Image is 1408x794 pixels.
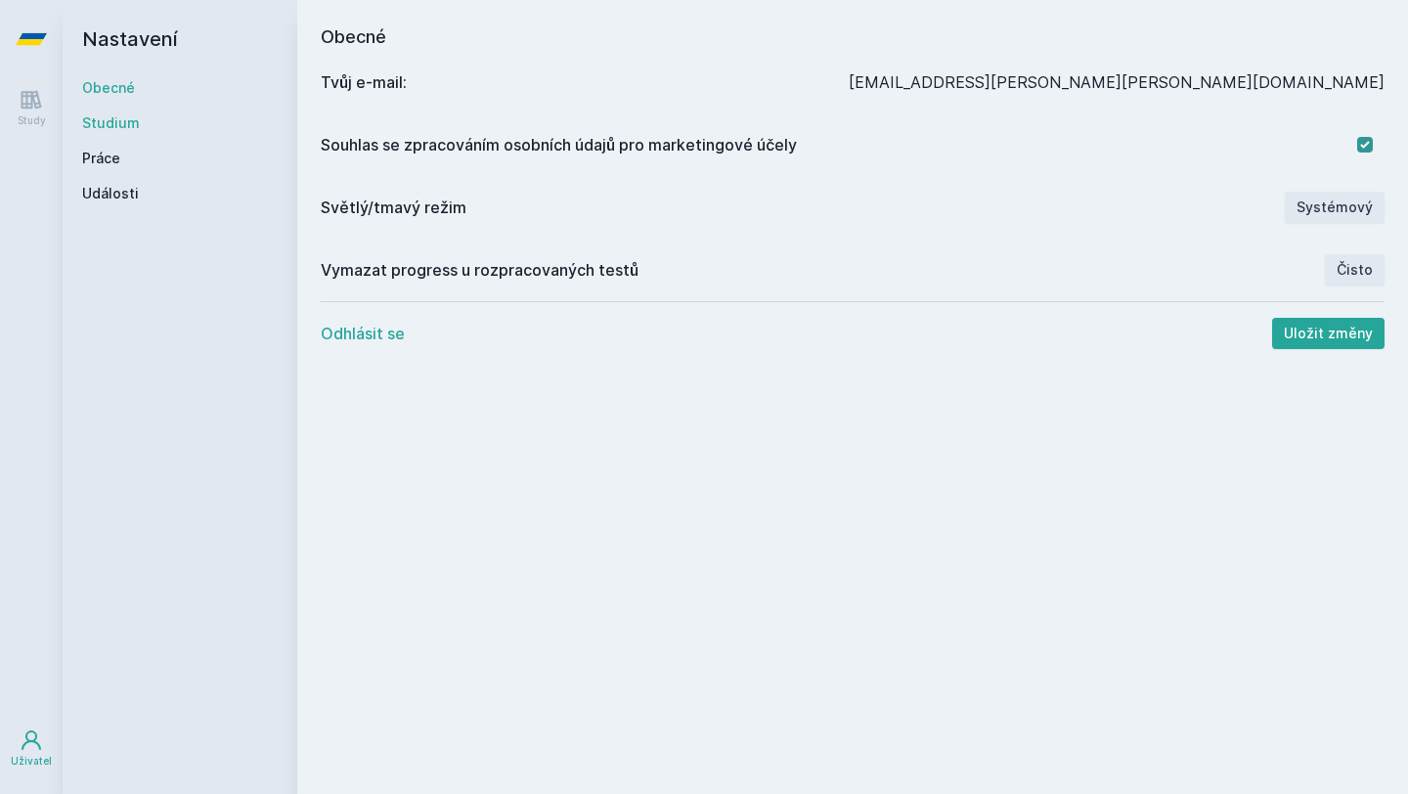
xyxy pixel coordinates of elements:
div: Uživatel [11,754,52,769]
button: Systémový [1285,192,1385,223]
a: Uživatel [4,719,59,778]
div: Světlý/tmavý režim [321,196,1285,219]
button: Odhlásit se [321,322,405,345]
div: Tvůj e‑mail: [321,70,849,94]
div: Souhlas se zpracováním osobních údajů pro marketingové účely [321,133,1357,156]
a: Práce [82,149,278,168]
button: Čisto [1325,254,1385,286]
div: [EMAIL_ADDRESS][PERSON_NAME][PERSON_NAME][DOMAIN_NAME] [849,70,1385,94]
div: Study [18,113,46,128]
a: Události [82,184,278,203]
button: Uložit změny [1272,318,1385,349]
a: Studium [82,113,278,133]
a: Obecné [82,78,278,98]
div: Vymazat progress u rozpracovaných testů [321,258,1325,282]
a: Study [4,78,59,138]
h1: Obecné [321,23,1385,51]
